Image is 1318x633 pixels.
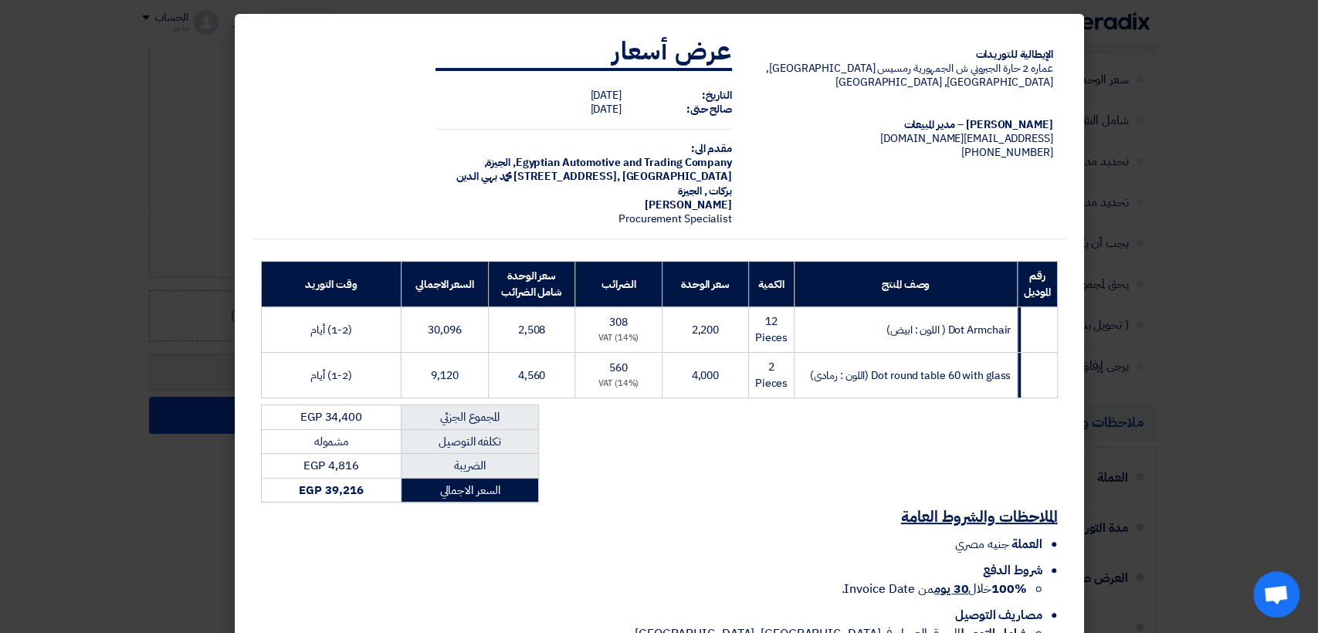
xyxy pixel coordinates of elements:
[575,262,662,307] th: الضرائب
[755,313,788,346] span: 12 Pieces
[518,367,546,384] span: 4,560
[886,322,1011,338] span: Dot Armchair ( اللون : ابيض)
[401,262,488,307] th: السعر الاجمالي
[590,101,621,117] span: [DATE]
[645,197,732,213] span: [PERSON_NAME]
[401,454,538,479] td: الضريبة
[261,405,401,430] td: EGP 34,400
[1011,535,1042,553] span: العملة
[880,130,1052,147] span: [EMAIL_ADDRESS][DOMAIN_NAME]
[299,482,363,499] strong: EGP 39,216
[841,580,1026,598] span: خلال من Invoice Date.
[590,87,621,103] span: [DATE]
[518,322,546,338] span: 2,508
[488,262,575,307] th: سعر الوحدة شامل الضرائب
[757,118,1053,132] div: [PERSON_NAME] – مدير المبيعات
[1253,571,1299,618] a: Open chat
[955,606,1042,625] span: مصاريف التوصيل
[955,535,1008,553] span: جنيه مصري
[961,144,1053,161] span: [PHONE_NUMBER]
[748,262,794,307] th: الكمية
[686,101,732,117] strong: صالح حتى:
[692,367,720,384] span: 4,000
[934,580,968,598] u: 30 يوم
[401,429,538,454] td: تكلفه التوصيل
[401,478,538,503] td: السعر الاجمالي
[766,60,1052,90] span: عماره 2 حارة الجبروني ش الجمهورية رمسيس [GEOGRAPHIC_DATA], [GEOGRAPHIC_DATA], [GEOGRAPHIC_DATA]
[609,314,628,330] span: 308
[757,48,1053,62] div: الإيطالية للتوريدات
[662,262,748,307] th: سعر الوحدة
[991,580,1027,598] strong: 100%
[428,322,461,338] span: 30,096
[795,262,1018,307] th: وصف المنتج
[901,505,1058,528] u: الملاحظات والشروط العامة
[692,322,720,338] span: 2,200
[401,405,538,430] td: المجموع الجزئي
[310,367,351,384] span: (1-2) أيام
[303,457,358,474] span: EGP 4,816
[691,140,732,157] strong: مقدم الى:
[310,322,351,338] span: (1-2) أيام
[618,211,732,227] span: Procurement Specialist
[982,561,1042,580] span: شروط الدفع
[581,377,656,391] div: (14%) VAT
[755,359,788,391] span: 2 Pieces
[581,332,656,345] div: (14%) VAT
[702,87,732,103] strong: التاريخ:
[609,360,628,376] span: 560
[513,154,732,171] span: Egyptian Automotive and Trading Company,
[314,433,348,450] span: مشموله
[431,367,459,384] span: 9,120
[810,367,1011,384] span: Dot round table 60 with glass (اللون : رمادى)
[1018,262,1057,307] th: رقم الموديل
[261,262,401,307] th: وقت التوريد
[456,154,731,198] span: الجيزة, [GEOGRAPHIC_DATA] ,[STREET_ADDRESS] محمد بهي الدين بركات , الجيزة
[612,32,732,69] strong: عرض أسعار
